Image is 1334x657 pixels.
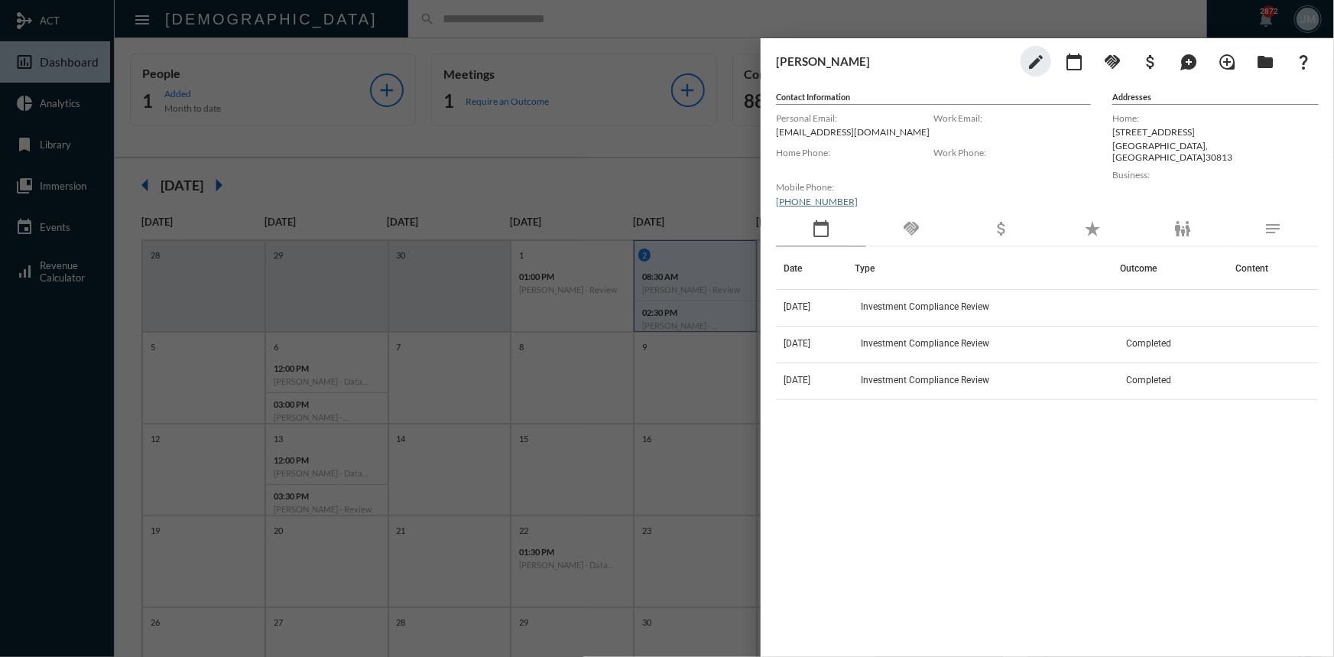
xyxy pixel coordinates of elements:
label: Business: [1112,169,1319,181]
span: Investment Compliance Review [862,375,990,385]
mat-icon: edit [1027,53,1045,71]
mat-icon: attach_money [993,220,1011,238]
p: [GEOGRAPHIC_DATA] , [GEOGRAPHIC_DATA] 30813 [1112,140,1319,163]
span: Completed [1126,338,1171,349]
a: [PHONE_NUMBER] [776,196,858,207]
label: Home Phone: [776,147,933,158]
mat-icon: question_mark [1294,53,1313,71]
mat-icon: handshake [1103,53,1121,71]
th: Date [776,247,855,290]
mat-icon: folder [1256,53,1274,71]
span: Completed [1126,375,1171,385]
mat-icon: loupe [1218,53,1236,71]
label: Work Email: [933,112,1091,124]
label: Personal Email: [776,112,933,124]
th: Outcome [1120,247,1228,290]
button: Add Business [1135,46,1166,76]
mat-icon: calendar_today [812,220,830,238]
span: [DATE] [784,338,810,349]
mat-icon: family_restroom [1173,220,1192,238]
h3: [PERSON_NAME] [776,54,1013,68]
mat-icon: maps_ugc [1180,53,1198,71]
mat-icon: attach_money [1141,53,1160,71]
p: [STREET_ADDRESS] [1112,126,1319,138]
button: Add Commitment [1097,46,1128,76]
th: Type [855,247,1121,290]
button: What If? [1288,46,1319,76]
span: Investment Compliance Review [862,338,990,349]
h5: Contact Information [776,92,1091,105]
button: Archives [1250,46,1280,76]
button: Add Introduction [1212,46,1242,76]
label: Mobile Phone: [776,181,933,193]
h5: Addresses [1112,92,1319,105]
button: Add Mention [1173,46,1204,76]
span: [DATE] [784,375,810,385]
label: Home: [1112,112,1319,124]
span: [DATE] [784,301,810,312]
mat-icon: handshake [902,220,920,238]
label: Work Phone: [933,147,1091,158]
mat-icon: calendar_today [1065,53,1083,71]
span: Investment Compliance Review [862,301,990,312]
mat-icon: notes [1264,220,1283,238]
button: Add meeting [1059,46,1089,76]
p: [EMAIL_ADDRESS][DOMAIN_NAME] [776,126,933,138]
mat-icon: star_rate [1083,220,1102,238]
button: edit person [1021,46,1051,76]
th: Content [1228,247,1319,290]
